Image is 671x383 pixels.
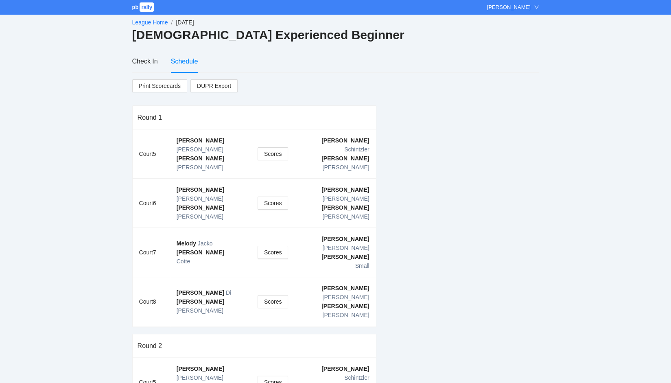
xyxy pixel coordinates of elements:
[322,245,369,251] span: [PERSON_NAME]
[177,258,190,265] span: Cotte
[177,298,224,305] b: [PERSON_NAME]
[132,4,155,10] a: pbrally
[258,295,289,308] button: Scores
[264,297,282,306] span: Scores
[264,248,282,257] span: Scores
[534,4,539,10] span: down
[321,285,369,291] b: [PERSON_NAME]
[321,303,369,309] b: [PERSON_NAME]
[258,197,289,210] button: Scores
[226,289,231,296] span: Di
[321,186,369,193] b: [PERSON_NAME]
[177,374,223,381] span: [PERSON_NAME]
[322,164,369,171] span: [PERSON_NAME]
[190,79,238,92] a: DUPR Export
[197,80,231,92] span: DUPR Export
[321,137,369,144] b: [PERSON_NAME]
[133,277,170,326] td: Court 8
[177,155,224,162] b: [PERSON_NAME]
[177,249,224,256] b: [PERSON_NAME]
[321,365,369,372] b: [PERSON_NAME]
[322,195,369,202] span: [PERSON_NAME]
[258,147,289,160] button: Scores
[258,246,289,259] button: Scores
[177,289,224,296] b: [PERSON_NAME]
[133,179,170,228] td: Court 6
[177,240,196,247] b: Melody
[132,19,168,26] a: League Home
[177,307,223,314] span: [PERSON_NAME]
[177,164,223,171] span: [PERSON_NAME]
[322,213,369,220] span: [PERSON_NAME]
[177,213,223,220] span: [PERSON_NAME]
[321,155,369,162] b: [PERSON_NAME]
[344,374,369,381] span: Schintzler
[138,334,371,357] div: Round 2
[264,199,282,208] span: Scores
[321,204,369,211] b: [PERSON_NAME]
[176,19,194,26] span: [DATE]
[177,146,223,153] span: [PERSON_NAME]
[140,2,154,12] span: rally
[138,106,371,129] div: Round 1
[132,4,139,10] span: pb
[177,204,224,211] b: [PERSON_NAME]
[487,3,531,11] div: [PERSON_NAME]
[322,312,369,318] span: [PERSON_NAME]
[177,365,224,372] b: [PERSON_NAME]
[177,186,224,193] b: [PERSON_NAME]
[198,240,213,247] span: Jacko
[132,27,539,44] h2: [DEMOGRAPHIC_DATA] Experienced Beginner
[132,56,158,66] div: Check In
[321,254,369,260] b: [PERSON_NAME]
[132,79,187,92] a: Print Scorecards
[264,149,282,158] span: Scores
[171,19,173,26] span: /
[171,56,198,66] div: Schedule
[321,236,369,242] b: [PERSON_NAME]
[139,80,181,92] span: Print Scorecards
[133,129,170,179] td: Court 5
[177,137,224,144] b: [PERSON_NAME]
[133,228,170,277] td: Court 7
[344,146,369,153] span: Schintzler
[355,263,369,269] span: Small
[177,195,223,202] span: [PERSON_NAME]
[322,294,369,300] span: [PERSON_NAME]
